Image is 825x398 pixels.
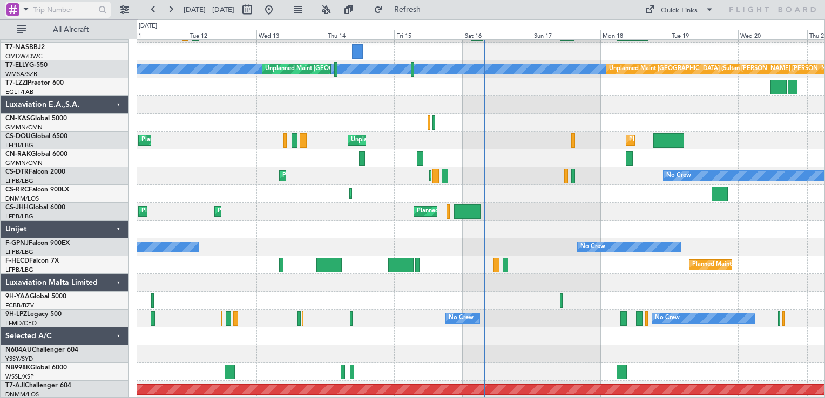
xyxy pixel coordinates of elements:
[639,1,719,18] button: Quick Links
[351,132,529,148] div: Unplanned Maint [GEOGRAPHIC_DATA] ([GEOGRAPHIC_DATA])
[12,21,117,38] button: All Aircraft
[5,266,33,274] a: LFPB/LBG
[5,133,67,140] a: CS-DOUGlobal 6500
[5,88,33,96] a: EGLF/FAB
[369,1,434,18] button: Refresh
[5,169,65,175] a: CS-DTRFalcon 2000
[394,30,463,39] div: Fri 15
[629,132,799,148] div: Planned Maint [GEOGRAPHIC_DATA] ([GEOGRAPHIC_DATA])
[5,248,33,256] a: LFPB/LBG
[5,347,32,353] span: N604AU
[218,203,388,219] div: Planned Maint [GEOGRAPHIC_DATA] ([GEOGRAPHIC_DATA])
[5,44,45,51] a: T7-NASBBJ2
[670,30,738,39] div: Tue 19
[33,2,95,18] input: Trip Number
[5,258,29,264] span: F-HECD
[5,177,33,185] a: LFPB/LBG
[5,70,37,78] a: WMSA/SZB
[5,301,34,310] a: FCBB/BZV
[5,365,67,371] a: N8998KGlobal 6000
[282,168,337,184] div: Planned Maint Sofia
[5,169,29,175] span: CS-DTR
[5,258,59,264] a: F-HECDFalcon 7X
[385,6,430,13] span: Refresh
[417,203,587,219] div: Planned Maint [GEOGRAPHIC_DATA] ([GEOGRAPHIC_DATA])
[5,382,71,389] a: T7-AJIChallenger 604
[738,30,807,39] div: Wed 20
[5,373,34,381] a: WSSL/XSP
[5,159,43,167] a: GMMN/CMN
[5,355,33,363] a: YSSY/SYD
[5,115,67,122] a: CN-KASGlobal 5000
[5,151,67,157] a: CN-RAKGlobal 6000
[139,22,157,31] div: [DATE]
[5,195,39,203] a: DNMM/LOS
[5,365,30,371] span: N8998K
[5,80,64,86] a: T7-LZZIPraetor 600
[600,30,669,39] div: Mon 18
[5,311,27,318] span: 9H-LPZ
[141,203,312,219] div: Planned Maint [GEOGRAPHIC_DATA] ([GEOGRAPHIC_DATA])
[5,293,30,300] span: 9H-YAA
[655,310,680,326] div: No Crew
[580,239,605,255] div: No Crew
[265,61,524,77] div: Unplanned Maint [GEOGRAPHIC_DATA] (Sultan [PERSON_NAME] [PERSON_NAME] - Subang)
[5,240,29,246] span: F-GPNJ
[119,30,187,39] div: Mon 11
[5,187,29,193] span: CS-RRC
[5,204,65,211] a: CS-JHHGlobal 6000
[449,310,474,326] div: No Crew
[5,141,33,149] a: LFPB/LBG
[326,30,394,39] div: Thu 14
[5,212,33,221] a: LFPB/LBG
[532,30,600,39] div: Sun 17
[666,168,691,184] div: No Crew
[5,115,30,122] span: CN-KAS
[661,5,698,16] div: Quick Links
[5,382,25,389] span: T7-AJI
[5,311,62,318] a: 9H-LPZLegacy 500
[5,62,29,68] span: T7-ELLY
[256,30,325,39] div: Wed 13
[5,240,70,246] a: F-GPNJFalcon 900EX
[5,133,31,140] span: CS-DOU
[5,52,43,60] a: OMDW/DWC
[184,5,234,15] span: [DATE] - [DATE]
[5,123,43,132] a: GMMN/CMN
[5,293,66,300] a: 9H-YAAGlobal 5000
[5,80,28,86] span: T7-LZZI
[5,151,31,157] span: CN-RAK
[5,204,29,211] span: CS-JHH
[5,347,78,353] a: N604AUChallenger 604
[5,187,69,193] a: CS-RRCFalcon 900LX
[5,44,29,51] span: T7-NAS
[463,30,531,39] div: Sat 16
[5,62,48,68] a: T7-ELLYG-550
[28,26,114,33] span: All Aircraft
[188,30,256,39] div: Tue 12
[141,132,312,148] div: Planned Maint [GEOGRAPHIC_DATA] ([GEOGRAPHIC_DATA])
[5,319,37,327] a: LFMD/CEQ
